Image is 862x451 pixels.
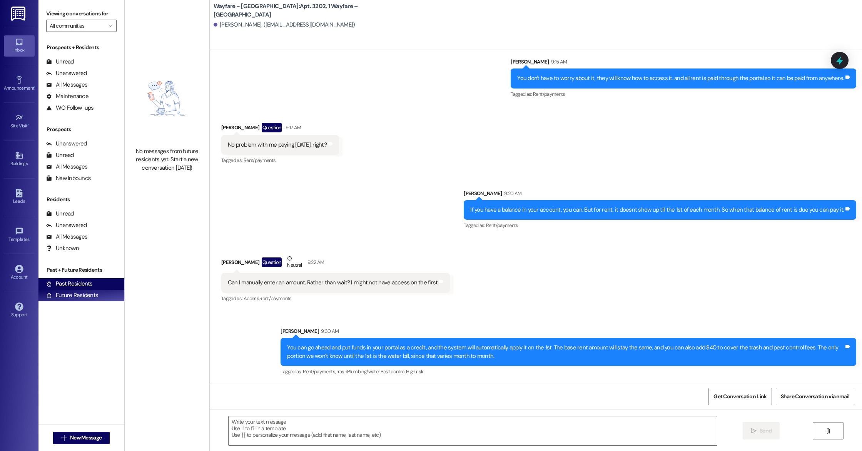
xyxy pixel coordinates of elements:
[228,141,327,149] div: No problem with me paying [DATE], right?
[708,388,772,405] button: Get Conversation Link
[549,58,567,66] div: 9:15 AM
[46,58,74,66] div: Unread
[133,147,201,172] div: No messages from future residents yet. Start a new conversation [DATE]!
[4,149,35,170] a: Buildings
[38,195,124,204] div: Residents
[28,122,29,127] span: •
[38,125,124,134] div: Prospects
[46,291,98,299] div: Future Residents
[46,244,79,252] div: Unknown
[406,368,423,375] span: High risk
[244,157,276,164] span: Rent/payments
[4,225,35,246] a: Templates •
[381,368,406,375] span: Pest control ,
[262,123,282,132] div: Question
[11,7,27,21] img: ResiDesk Logo
[244,295,259,302] span: Access ,
[776,388,854,405] button: Share Conversation via email
[4,300,35,321] a: Support
[46,104,94,112] div: WO Follow-ups
[70,434,102,442] span: New Message
[46,174,91,182] div: New Inbounds
[50,20,104,32] input: All communities
[46,221,87,229] div: Unanswered
[751,428,757,434] i: 
[281,366,856,377] div: Tagged as:
[46,92,89,100] div: Maintenance
[259,295,292,302] span: Rent/payments
[34,84,35,90] span: •
[743,422,780,439] button: Send
[502,189,521,197] div: 9:20 AM
[214,2,368,19] b: Wayfare - [GEOGRAPHIC_DATA]: Apt. 3202, 1 Wayfare – [GEOGRAPHIC_DATA]
[46,233,87,241] div: All Messages
[470,206,844,214] div: If you have a balance in your account, you can. But for rent, it doesnt show up till the 1st of e...
[306,258,324,266] div: 9:22 AM
[61,435,67,441] i: 
[464,189,856,200] div: [PERSON_NAME]
[46,8,117,20] label: Viewing conversations for
[347,368,380,375] span: Plumbing/water ,
[46,280,93,288] div: Past Residents
[38,266,124,274] div: Past + Future Residents
[221,155,339,166] div: Tagged as:
[336,368,347,375] span: Trash ,
[287,344,844,360] div: You can go ahead and put funds in your portal as a credit, and the system will automatically appl...
[825,428,831,434] i: 
[46,140,87,148] div: Unanswered
[30,236,31,241] span: •
[760,427,772,435] span: Send
[303,368,336,375] span: Rent/payments ,
[281,327,856,338] div: [PERSON_NAME]
[46,81,87,89] div: All Messages
[262,257,282,267] div: Question
[4,111,35,132] a: Site Visit •
[38,43,124,52] div: Prospects + Residents
[108,23,112,29] i: 
[464,220,856,231] div: Tagged as:
[46,69,87,77] div: Unanswered
[511,89,856,100] div: Tagged as:
[46,210,74,218] div: Unread
[4,35,35,56] a: Inbox
[486,222,518,229] span: Rent/payments
[46,151,74,159] div: Unread
[214,21,355,29] div: [PERSON_NAME]. ([EMAIL_ADDRESS][DOMAIN_NAME])
[221,254,450,273] div: [PERSON_NAME]
[533,91,565,97] span: Rent/payments
[46,163,87,171] div: All Messages
[286,254,303,271] div: Neutral
[713,393,767,401] span: Get Conversation Link
[4,187,35,207] a: Leads
[511,58,856,68] div: [PERSON_NAME]
[53,432,110,444] button: New Message
[221,123,339,135] div: [PERSON_NAME]
[133,53,201,144] img: empty-state
[517,74,844,82] div: You don't have to worry about it, they will know how to access it. and all rent is paid through t...
[228,279,438,287] div: Can I manually enter an amount. Rather than wait? I might not have access on the first
[221,293,450,304] div: Tagged as:
[284,124,301,132] div: 9:17 AM
[4,262,35,283] a: Account
[319,327,339,335] div: 9:30 AM
[781,393,849,401] span: Share Conversation via email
